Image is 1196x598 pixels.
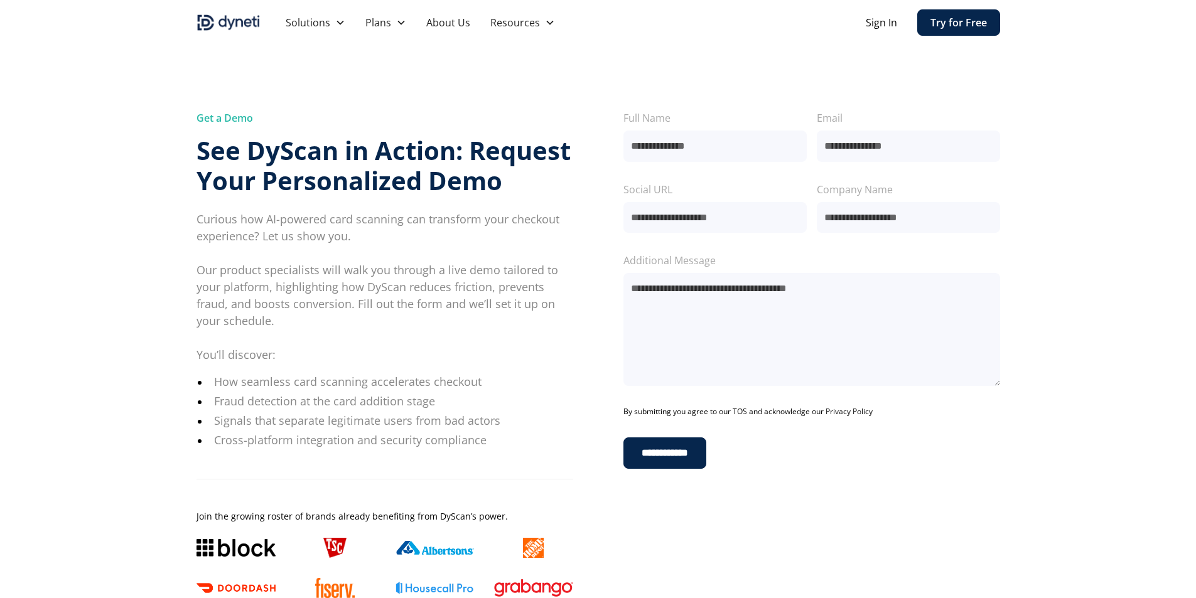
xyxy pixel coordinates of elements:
a: Sign In [866,15,897,30]
div: Solutions [276,10,355,35]
img: Housecall Pro [395,582,474,594]
label: Company Name [817,182,1000,197]
label: Email [817,110,1000,125]
a: home [197,13,261,33]
img: Doordash logo [197,583,276,592]
img: The home depot logo [523,538,543,558]
p: How seamless card scanning accelerates checkout [214,373,573,390]
p: Cross-platform integration and security compliance [214,432,573,449]
div: Plans [365,15,391,30]
p: Signals that separate legitimate users from bad actors [214,412,573,429]
img: TSC [323,538,346,558]
div: Plans [355,10,416,35]
span: By submitting you agree to our TOS and acknowledge our Privacy Policy [623,406,873,417]
img: Block logo [197,539,276,557]
form: Demo Form [623,110,1000,469]
img: Fiserv logo [315,578,355,598]
div: Solutions [286,15,330,30]
label: Social URL [623,182,807,197]
div: Resources [490,15,540,30]
strong: See DyScan in Action: Request Your Personalized Demo [197,133,571,198]
div: Get a Demo [197,110,573,125]
img: Grabango [494,579,573,597]
label: Full Name [623,110,807,125]
a: Try for Free [917,9,1000,36]
div: Join the growing roster of brands already benefiting from DyScan’s power. [197,510,573,523]
p: Curious how AI-powered card scanning can transform your checkout experience? Let us show you. ‍ O... [197,211,573,363]
img: Dyneti indigo logo [197,13,261,33]
p: Fraud detection at the card addition stage [214,393,573,410]
label: Additional Message [623,253,1000,268]
img: Albertsons [395,541,474,555]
